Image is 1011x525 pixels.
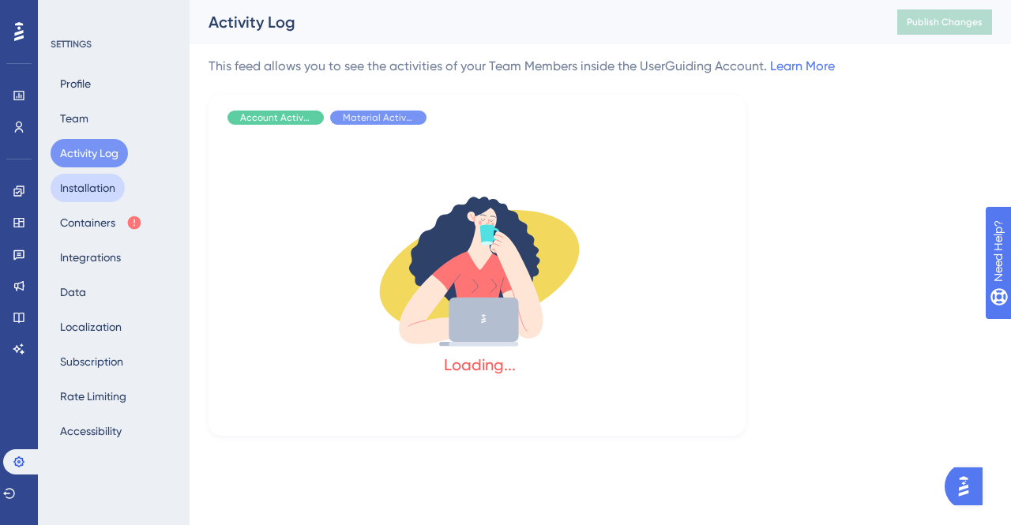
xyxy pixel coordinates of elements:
[51,417,131,445] button: Accessibility
[51,139,128,167] button: Activity Log
[907,16,983,28] span: Publish Changes
[51,313,131,341] button: Localization
[51,69,100,98] button: Profile
[51,347,133,376] button: Subscription
[897,9,992,35] button: Publish Changes
[343,111,414,124] span: Material Activity
[37,4,99,23] span: Need Help?
[770,58,835,73] a: Learn More
[209,57,835,76] div: This feed allows you to see the activities of your Team Members inside the UserGuiding Account.
[51,38,179,51] div: SETTINGS
[51,208,152,237] button: Containers
[240,111,311,124] span: Account Activity
[51,104,98,133] button: Team
[209,11,858,33] div: Activity Log
[945,463,992,510] iframe: UserGuiding AI Assistant Launcher
[51,174,125,202] button: Installation
[51,382,136,411] button: Rate Limiting
[51,243,130,272] button: Integrations
[444,354,516,376] div: Loading...
[51,278,96,306] button: Data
